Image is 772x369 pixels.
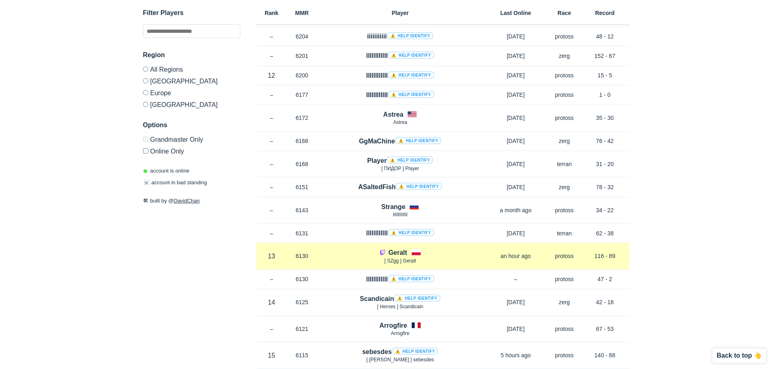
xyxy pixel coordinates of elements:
p: [DATE] [483,298,548,306]
p: 6130 [287,252,317,260]
label: Europe [143,87,240,98]
a: ⚠️ Help identify [387,156,433,164]
p: [DATE] [483,325,548,333]
a: ⚠️ Help identify [388,91,434,98]
h4: Player [367,156,433,165]
p: 116 - 89 [581,252,629,260]
p: zerg [548,137,581,145]
p: [DATE] [483,52,548,60]
h4: Strange [381,202,406,211]
p: built by @ [143,197,240,205]
a: ⚠️ Help identify [394,294,441,302]
h3: Filter Players [143,8,240,18]
span: Arrogfire [391,331,409,336]
input: All Regions [143,66,148,72]
p: – [257,52,287,60]
p: protoss [548,206,581,214]
p: – [483,275,548,283]
p: 62 - 38 [581,229,629,237]
p: 6125 [287,298,317,306]
p: zerg [548,183,581,191]
input: Online Only [143,148,148,154]
p: 140 - 88 [581,351,629,359]
a: ⚠️ Help identify [388,71,434,79]
p: 6201 [287,52,317,60]
p: 6115 [287,351,317,359]
p: 47 - 2 [581,275,629,283]
a: ⚠️ Help identify [388,51,434,59]
p: 78 - 32 [581,183,629,191]
label: All Regions [143,66,240,75]
h4: llllllllllll [366,275,434,284]
p: 76 - 42 [581,137,629,145]
a: ⚠️ Help identify [387,32,434,39]
h6: Last Online [483,10,548,16]
p: – [257,160,287,168]
p: [DATE] [483,229,548,237]
p: – [257,114,287,122]
p: [DATE] [483,114,548,122]
p: protoss [548,351,581,359]
p: 6177 [287,91,317,99]
p: a month ago [483,206,548,214]
p: protoss [548,325,581,333]
span: [ SZgg ] Geralt [384,258,416,264]
p: – [257,229,287,237]
span: ☠️ [143,180,150,186]
p: [DATE] [483,183,548,191]
span: IlIlIlIlIlIl [393,212,408,218]
p: account is online [143,167,190,175]
p: [DATE] [483,160,548,168]
p: – [257,183,287,191]
p: 15 [257,351,287,360]
p: – [257,91,287,99]
label: [GEOGRAPHIC_DATA] [143,75,240,87]
p: 6130 [287,275,317,283]
p: 5 hours ago [483,351,548,359]
p: terran [548,229,581,237]
p: account in bad standing [143,179,207,187]
h6: Rank [257,10,287,16]
p: – [257,206,287,214]
p: 6151 [287,183,317,191]
h6: MMR [287,10,317,16]
p: 35 - 30 [581,114,629,122]
p: 14 [257,298,287,307]
p: 15 - 5 [581,71,629,79]
h4: GgMaChine [359,137,442,146]
p: 13 [257,252,287,261]
p: protoss [548,252,581,260]
p: 1 - 0 [581,91,629,99]
p: 12 [257,71,287,80]
p: 6131 [287,229,317,237]
a: Player is streaming on Twitch [379,249,388,256]
label: Only show accounts currently laddering [143,145,240,155]
p: [DATE] [483,137,548,145]
h4: IIIIIIIIIIII [366,90,434,100]
h6: Record [581,10,629,16]
p: 6168 [287,160,317,168]
a: ⚠️ Help identify [392,348,438,355]
h4: ASaltedFish [358,182,442,192]
h4: iiiiiiiiiii [367,32,434,41]
input: Grandmaster Only [143,137,148,142]
span: ◉ [143,168,148,174]
p: 31 - 20 [581,160,629,168]
a: DavidChan [174,198,200,204]
span: [ Heroes ] Scandicain [377,304,423,309]
input: [GEOGRAPHIC_DATA] [143,102,148,107]
h4: Scandicain [360,294,441,303]
p: [DATE] [483,71,548,79]
p: 6143 [287,206,317,214]
p: zerg [548,52,581,60]
label: Only Show accounts currently in Grandmaster [143,137,240,145]
h4: IlIlIlIlIlIl [366,71,434,80]
h3: Options [143,120,240,130]
p: 6168 [287,137,317,145]
h3: Region [143,50,240,60]
p: 6121 [287,325,317,333]
span: Astrea [393,119,407,125]
h4: sebesdes [362,347,438,356]
h4: llllllllllll [366,51,434,60]
span: [ ПИДOP ] Player [381,166,419,171]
